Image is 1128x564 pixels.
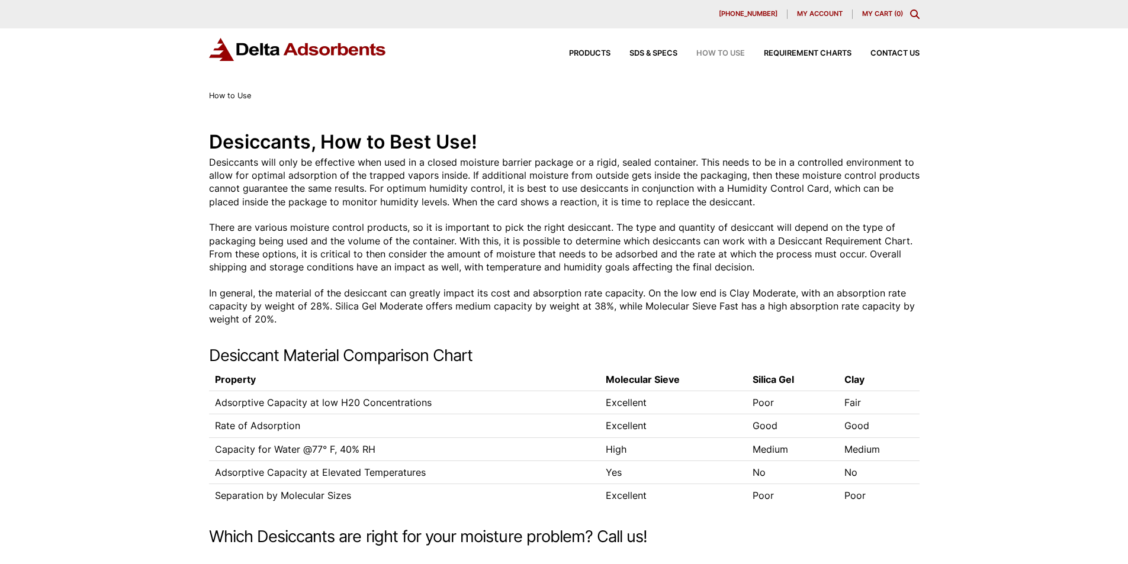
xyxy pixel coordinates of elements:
td: Fair [838,391,920,414]
th: Molecular Sieve [600,369,747,391]
p: Desiccants will only be effective when used in a closed moisture barrier package or a rigid, seal... [209,156,920,209]
td: Medium [747,437,838,460]
p: There are various moisture control products, so it is important to pick the right desiccant. The ... [209,221,920,274]
td: Capacity for Water @77° F, 40% RH [209,437,600,460]
h2: Desiccant Material Comparison Chart [209,346,920,366]
span: [PHONE_NUMBER] [719,11,777,17]
th: Property [209,369,600,391]
span: Contact Us [870,50,920,57]
h2: Which Desiccants are right for your moisture problem? Call us! [209,527,920,547]
h1: Desiccants, How to Best Use! [209,129,920,156]
td: Adsorptive Capacity at low H20 Concentrations [209,391,600,414]
td: Excellent [600,484,747,507]
span: How to Use [696,50,745,57]
span: How to Use [209,91,251,100]
span: My account [797,11,843,17]
td: Separation by Molecular Sizes [209,484,600,507]
td: Good [747,414,838,437]
td: Medium [838,437,920,460]
img: Delta Adsorbents [209,38,387,61]
span: Requirement Charts [764,50,851,57]
span: Products [569,50,610,57]
td: Excellent [600,414,747,437]
td: Poor [838,484,920,507]
td: No [838,460,920,484]
a: Contact Us [851,50,920,57]
span: SDS & SPECS [629,50,677,57]
td: Rate of Adsorption [209,414,600,437]
td: Poor [747,391,838,414]
td: Excellent [600,391,747,414]
td: No [747,460,838,484]
td: Adsorptive Capacity at Elevated Temperatures [209,460,600,484]
a: Requirement Charts [745,50,851,57]
a: [PHONE_NUMBER] [709,9,788,19]
td: Yes [600,460,747,484]
a: My account [788,9,853,19]
div: Toggle Modal Content [910,9,920,19]
a: SDS & SPECS [610,50,677,57]
a: How to Use [677,50,745,57]
th: Clay [838,369,920,391]
td: Poor [747,484,838,507]
td: High [600,437,747,460]
a: Products [550,50,610,57]
td: Good [838,414,920,437]
th: Silica Gel [747,369,838,391]
span: 0 [896,9,901,18]
a: My Cart (0) [862,9,903,18]
p: In general, the material of the desiccant can greatly impact its cost and absorption rate capacit... [209,286,920,326]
